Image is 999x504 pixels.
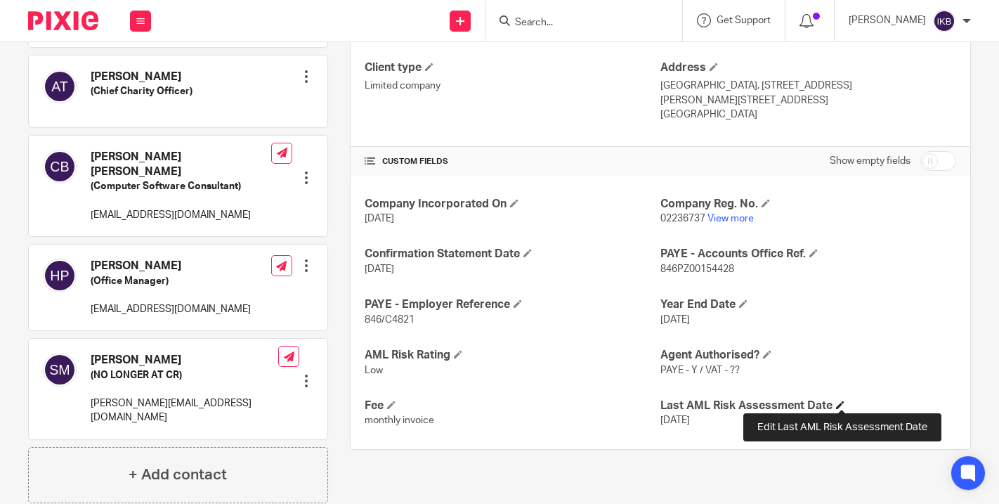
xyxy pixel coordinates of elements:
span: PAYE - Y / VAT - ?? [660,366,740,375]
h4: Fee [365,399,660,413]
p: [EMAIL_ADDRESS][DOMAIN_NAME] [91,208,271,222]
h5: (Computer Software Consultant) [91,179,271,193]
img: Pixie [28,11,98,30]
h4: [PERSON_NAME] [PERSON_NAME] [91,150,271,180]
img: svg%3E [43,150,77,183]
label: Show empty fields [830,154,910,168]
span: 02236737 [660,214,705,224]
h4: Company Reg. No. [660,197,956,212]
h4: Address [660,60,956,75]
h4: [PERSON_NAME] [91,353,278,368]
p: [GEOGRAPHIC_DATA] [660,108,956,122]
img: svg%3E [43,259,77,292]
h5: (NO LONGER AT CR) [91,368,278,382]
h4: PAYE - Accounts Office Ref. [660,247,956,261]
h4: Company Incorporated On [365,197,660,212]
span: 846/C4821 [365,315,414,325]
h4: Last AML Risk Assessment Date [660,399,956,413]
span: [DATE] [660,315,690,325]
p: Limited company [365,79,660,93]
h5: (Office Manager) [91,274,251,288]
span: [DATE] [365,214,394,224]
span: monthly invoice [365,415,434,425]
img: svg%3E [933,10,955,32]
p: [PERSON_NAME] [849,13,926,27]
h4: CUSTOM FIELDS [365,156,660,167]
h4: AML Risk Rating [365,348,660,363]
span: Get Support [717,15,771,25]
p: [PERSON_NAME][EMAIL_ADDRESS][DOMAIN_NAME] [91,396,278,425]
a: View more [707,214,754,224]
span: [DATE] [365,264,394,274]
img: svg%3E [43,70,77,103]
p: [PERSON_NAME][STREET_ADDRESS] [660,93,956,108]
h4: PAYE - Employer Reference [365,297,660,312]
h5: (Chief Charity Officer) [91,84,192,98]
p: [GEOGRAPHIC_DATA], [STREET_ADDRESS] [660,79,956,93]
h4: Agent Authorised? [660,348,956,363]
span: [DATE] [660,415,690,425]
input: Search [514,17,640,30]
h4: Year End Date [660,297,956,312]
p: [EMAIL_ADDRESS][DOMAIN_NAME] [91,302,251,316]
span: 846PZ00154428 [660,264,734,274]
h4: Client type [365,60,660,75]
img: svg%3E [43,353,77,387]
h4: Confirmation Statement Date [365,247,660,261]
h4: [PERSON_NAME] [91,259,251,273]
span: Low [365,366,383,375]
h4: + Add contact [129,464,227,486]
h4: [PERSON_NAME] [91,70,192,84]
